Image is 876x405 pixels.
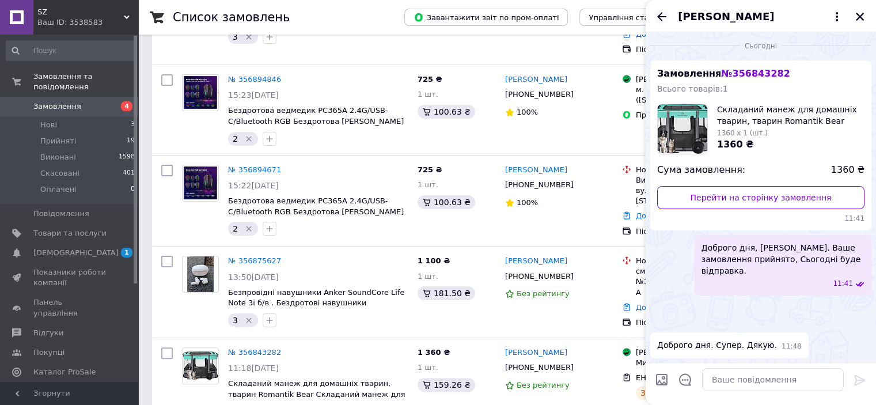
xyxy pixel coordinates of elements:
a: Додати ЕН [636,211,678,220]
span: Каталог ProSale [33,367,96,377]
span: Сьогодні [740,41,782,51]
span: SZ [37,7,124,17]
span: 1 [121,248,132,258]
span: Показники роботи компанії [33,267,107,288]
span: Відгуки [33,328,63,338]
div: Пром-оплата [636,110,753,120]
span: Прийняті [40,136,76,146]
svg: Видалити мітку [244,316,253,325]
span: 1360 ₴ [717,139,754,150]
div: Післяплата [636,226,753,237]
img: Фото товару [183,351,218,380]
div: [PERSON_NAME] [636,74,753,85]
svg: Видалити мітку [244,134,253,143]
span: 1 360 ₴ [418,348,450,357]
span: Повідомлення [33,209,89,219]
span: Всього товарів: 1 [657,84,728,93]
button: Назад [655,10,669,24]
span: 2 [233,134,238,143]
span: Сума замовлення: [657,164,745,177]
div: 100.63 ₴ [418,105,475,119]
span: Нові [40,120,57,130]
span: Доброго дня, [PERSON_NAME]. Ваше замовлення прийнято, Сьогодні буде відправка. [701,242,864,277]
div: Нова Пошта [636,165,753,175]
a: [PERSON_NAME] [505,165,567,176]
span: Без рейтингу [517,289,570,298]
a: [PERSON_NAME] [505,256,567,267]
span: 11:41 12.08.2025 [833,279,853,289]
span: 3 [233,32,238,41]
div: [PHONE_NUMBER] [503,360,576,375]
div: Винники ([STREET_ADDRESS]: вул. [PERSON_NAME][STREET_ADDRESS] [636,175,753,207]
span: ЕН: PRM-589002720 [636,373,713,382]
h1: Список замовлень [173,10,290,24]
span: 1 шт. [418,90,438,99]
a: Фото товару [182,256,219,293]
span: 100% [517,198,538,207]
span: Скасовані [40,168,79,179]
span: 100% [517,108,538,116]
button: Відкрити шаблони відповідей [678,372,693,387]
span: 1 шт. [418,363,438,372]
a: Безпровідні навушники Anker SoundCore Life Note 3i б/в . Бездротові навушники [228,288,404,308]
span: 13:50[DATE] [228,272,279,282]
span: 2 [233,224,238,233]
div: [PERSON_NAME] [636,347,753,358]
span: 725 ₴ [418,75,442,84]
button: Завантажити звіт по пром-оплаті [404,9,568,26]
span: [DEMOGRAPHIC_DATA] [33,248,119,258]
a: Додати ЕН [636,303,678,312]
a: Бездротова ведмедик PC365A 2.4G/USB-C/Bluetooth RGB Бездротова [PERSON_NAME] [228,196,404,216]
a: Перейти на сторінку замовлення [657,186,864,209]
span: 1 шт. [418,272,438,281]
span: 15:22[DATE] [228,181,279,190]
a: Фото товару [182,347,219,384]
a: № 356894846 [228,75,281,84]
div: Ваш ID: 3538583 [37,17,138,28]
span: 0 [131,184,135,195]
span: Замовлення [33,101,81,112]
div: Миколаїв ([STREET_ADDRESS] [636,358,753,368]
a: № 356875627 [228,256,281,265]
span: Виконані [40,152,76,162]
button: [PERSON_NAME] [678,9,844,24]
a: Фото товару [182,165,219,202]
a: Бездротова ведмедик PC365A 2.4G/USB-C/Bluetooth RGB Бездротова [PERSON_NAME] [228,106,404,126]
div: Післяплата [636,317,753,328]
a: [PERSON_NAME] [505,74,567,85]
span: Завантажити звіт по пром-оплаті [414,12,559,22]
span: Покупці [33,347,65,358]
svg: Видалити мітку [244,224,253,233]
span: Доброго дня. Супер. Дякую. [657,339,777,351]
img: Фото товару [187,256,214,292]
div: Нова Пошта [636,256,753,266]
span: Товари та послуги [33,228,107,239]
span: 1 100 ₴ [418,256,450,265]
span: Управління статусами [589,13,677,22]
span: Панель управління [33,297,107,318]
span: 11:48 12.08.2025 [782,342,802,351]
a: Додати ЕН [636,30,678,39]
span: 15:23[DATE] [228,90,279,100]
span: 1360 ₴ [831,164,864,177]
button: Закрити [853,10,867,24]
span: 19 [127,136,135,146]
div: Заплановано [636,386,701,400]
span: 11:41 12.08.2025 [657,214,864,224]
span: 1598 [119,152,135,162]
div: 12.08.2025 [650,40,871,51]
span: [PERSON_NAME] [678,9,774,24]
img: 6561944064_w100_h100_skladnij-manezh-dlya.jpg [658,104,707,154]
div: [PHONE_NUMBER] [503,177,576,192]
div: [PHONE_NUMBER] [503,269,576,284]
div: 159.26 ₴ [418,378,475,392]
button: Управління статусами [579,9,686,26]
svg: Видалити мітку [244,32,253,41]
span: Без рейтингу [517,381,570,389]
span: 1360 x 1 (шт.) [717,129,768,137]
span: 4 [121,101,132,111]
div: Післяплата [636,44,753,55]
a: № 356843282 [228,348,281,357]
